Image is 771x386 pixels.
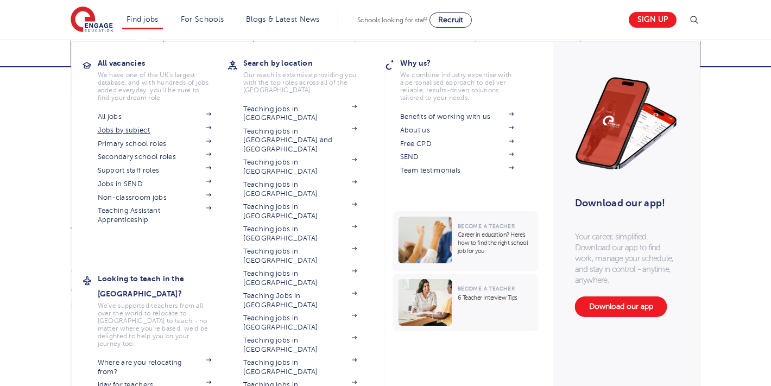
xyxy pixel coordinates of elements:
p: Our reach is extensive providing you with the top roles across all of the [GEOGRAPHIC_DATA] [243,71,357,94]
span: measures we’ve built our agency on, which ensure our practices are safe, fair, and efficient. [71,283,476,311]
a: About us [400,126,514,135]
a: Secondary school roles [98,153,212,161]
p: We have one of the UK's largest database. and with hundreds of jobs added everyday. you'll be sur... [98,71,212,102]
a: Become a Teacher6 Teacher Interview Tips [393,274,541,331]
a: Why us?We combine industry expertise with a personalised approach to deliver reliable, results-dr... [400,55,530,102]
span: Schools looking for staff [357,16,427,24]
a: Teaching Assistant Apprenticeship [98,206,212,224]
a: Jobs in SEND [98,180,212,188]
a: Become a TeacherCareer in education? Here’s how to find the right school job for you [393,211,541,271]
span: Recruit [438,16,463,24]
a: Find jobs [127,15,159,23]
a: Free CPD [400,140,514,148]
a: Jobs by subject [98,126,212,135]
a: Teaching jobs in [GEOGRAPHIC_DATA] [243,314,357,332]
a: Where are you relocating from? [98,358,212,376]
a: Teaching jobs in [GEOGRAPHIC_DATA] [243,336,357,354]
a: Search by locationOur reach is extensive providing you with the top roles across all of the [GEOG... [243,55,374,94]
a: Team [71,41,163,67]
h3: All vacancies [98,55,228,71]
a: Non-classroom jobs [98,193,212,202]
p: 6 Teacher Interview Tips [458,294,533,302]
a: Teaching jobs in [GEOGRAPHIC_DATA] and [GEOGRAPHIC_DATA] [243,127,357,154]
span: We know that strong relationships are built on trust, and we’re proud of the comprehensive [71,268,441,295]
p: Career in education? Here’s how to find the right school job for you [458,231,533,255]
span: Become a Teacher [458,223,515,229]
a: Teaching Jobs in [GEOGRAPHIC_DATA] [243,292,357,309]
a: Teaching jobs in [GEOGRAPHIC_DATA] [243,203,357,220]
a: Teaching jobs in [GEOGRAPHIC_DATA] [243,158,357,176]
a: Benefits of working with us [400,112,514,121]
a: SEND [400,153,514,161]
a: All vacanciesWe have one of the UK's largest database. and with hundreds of jobs added everyday. ... [98,55,228,102]
a: Teaching jobs in [GEOGRAPHIC_DATA] [243,358,357,376]
a: Teaching jobs in [GEOGRAPHIC_DATA] [243,269,357,287]
a: Teaching jobs in [GEOGRAPHIC_DATA] [243,105,357,123]
p: We combine industry expertise with a personalised approach to deliver reliable, results-driven so... [400,71,514,102]
span: Become a Teacher [458,286,515,292]
a: Team testimonials [400,166,514,175]
h3: Looking to teach in the [GEOGRAPHIC_DATA]? [98,271,228,301]
h3: Search by location [243,55,374,71]
a: Download our app [575,296,667,317]
a: Teaching jobs in [GEOGRAPHIC_DATA] [243,180,357,198]
a: Support staff roles [98,166,212,175]
a: Teaching jobs in [GEOGRAPHIC_DATA] [243,225,357,243]
h3: Why us? [400,55,530,71]
img: Engage Education [71,7,113,34]
a: Looking to teach in the [GEOGRAPHIC_DATA]?We've supported teachers from all over the world to rel... [98,271,228,347]
a: Recruit [429,12,472,28]
h3: Download our app! [575,191,673,215]
a: Sign up [629,12,677,28]
p: Your career, simplified. Download our app to find work, manage your schedule, and stay in control... [575,231,678,286]
a: All jobs [98,112,212,121]
a: Blogs & Latest News [246,15,320,23]
h2: Vetting standards [71,223,491,249]
a: Primary school roles [98,140,212,148]
a: Teaching jobs in [GEOGRAPHIC_DATA] [243,247,357,265]
p: We've supported teachers from all over the world to relocate to [GEOGRAPHIC_DATA] to teach - no m... [98,302,212,347]
a: For Schools [181,15,224,23]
